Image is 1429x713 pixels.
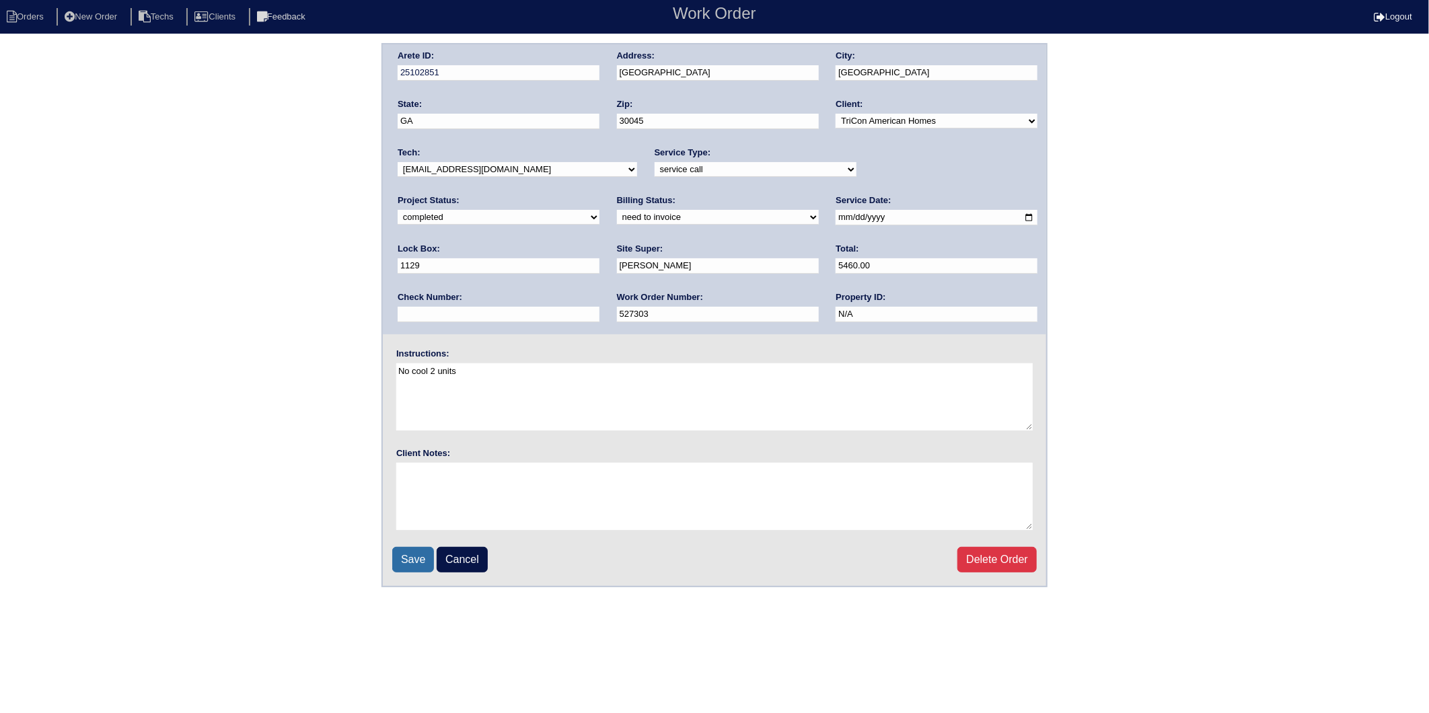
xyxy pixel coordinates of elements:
a: Clients [186,11,246,22]
a: Delete Order [957,547,1037,572]
label: Zip: [617,98,633,110]
a: Cancel [437,547,488,572]
a: Logout [1374,11,1412,22]
label: Client: [836,98,863,110]
label: Service Date: [836,194,891,207]
label: Site Super: [617,243,663,255]
input: Enter a location [617,65,819,81]
label: Client Notes: [396,447,450,459]
label: Property ID: [836,291,885,303]
label: Service Type: [655,147,711,159]
label: Billing Status: [617,194,675,207]
label: State: [398,98,422,110]
a: Techs [131,11,184,22]
label: Work Order Number: [617,291,703,303]
label: Instructions: [396,348,449,360]
input: Save [392,547,434,572]
label: Arete ID: [398,50,434,62]
li: New Order [57,8,128,26]
textarea: No cool 2 units [396,363,1033,430]
label: Check Number: [398,291,462,303]
li: Clients [186,8,246,26]
label: Total: [836,243,858,255]
li: Feedback [249,8,316,26]
label: Tech: [398,147,420,159]
li: Techs [131,8,184,26]
label: Project Status: [398,194,460,207]
a: New Order [57,11,128,22]
label: City: [836,50,855,62]
label: Lock Box: [398,243,440,255]
label: Address: [617,50,655,62]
